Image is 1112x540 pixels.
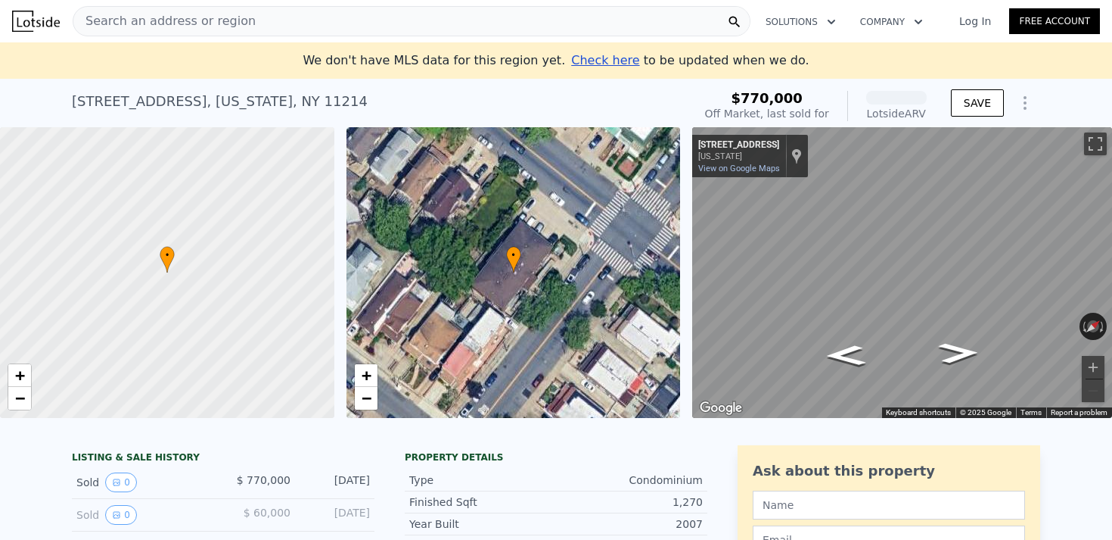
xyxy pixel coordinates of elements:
div: 1,270 [556,495,703,510]
button: Zoom out [1082,379,1104,402]
div: Map [692,127,1112,418]
div: [DATE] [303,505,370,525]
button: Keyboard shortcuts [886,407,951,418]
span: $770,000 [731,90,803,106]
div: [STREET_ADDRESS] , [US_STATE] , NY 11214 [72,91,368,112]
div: Ask about this property [753,460,1025,482]
span: © 2025 Google [960,408,1011,417]
div: to be updated when we do. [571,52,809,70]
input: Name [753,491,1025,520]
a: Zoom out [355,387,377,410]
div: Finished Sqft [409,495,556,510]
button: Rotate counterclockwise [1079,313,1088,340]
button: Toggle fullscreen view [1084,133,1107,155]
a: Free Account [1009,8,1100,34]
div: [US_STATE] [698,151,779,161]
div: Off Market, last sold for [705,106,829,121]
div: [DATE] [303,473,370,492]
div: Sold [76,505,211,525]
a: Zoom in [8,364,31,387]
button: Company [848,8,935,36]
div: 2007 [556,517,703,532]
span: Check here [571,53,639,67]
img: Google [696,398,746,418]
span: − [361,389,371,407]
a: Report a problem [1051,408,1107,417]
div: • [160,246,175,273]
button: Show Options [1010,88,1040,118]
a: Log In [941,14,1009,29]
a: Show location on map [791,148,802,164]
div: Type [409,473,556,488]
span: + [15,366,25,385]
span: • [160,248,175,262]
button: Solutions [753,8,848,36]
div: LISTING & SALE HISTORY [72,451,374,467]
a: Terms (opens in new tab) [1020,408,1042,417]
a: View on Google Maps [698,164,780,173]
button: Zoom in [1082,356,1104,379]
span: $ 60,000 [244,507,290,519]
span: Search an address or region [73,12,256,30]
div: Street View [692,127,1112,418]
span: • [506,248,521,262]
button: View historical data [105,505,137,525]
path: Go Northeast, 16th Ave [921,338,996,368]
img: Lotside [12,11,60,32]
span: $ 770,000 [237,474,290,486]
div: • [506,246,521,273]
div: Lotside ARV [866,106,927,121]
span: − [15,389,25,407]
button: Reset the view [1079,314,1107,340]
a: Zoom in [355,364,377,387]
div: Sold [76,473,211,492]
div: Property details [405,451,707,464]
span: + [361,366,371,385]
button: View historical data [105,473,137,492]
div: We don't have MLS data for this region yet. [303,52,809,70]
button: SAVE [951,89,1004,117]
div: Condominium [556,473,703,488]
a: Open this area in Google Maps (opens a new window) [696,398,746,418]
button: Rotate clockwise [1099,313,1107,340]
div: [STREET_ADDRESS] [698,139,779,151]
path: Go Southwest, 16th Ave [809,341,883,371]
div: Year Built [409,517,556,532]
a: Zoom out [8,387,31,410]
